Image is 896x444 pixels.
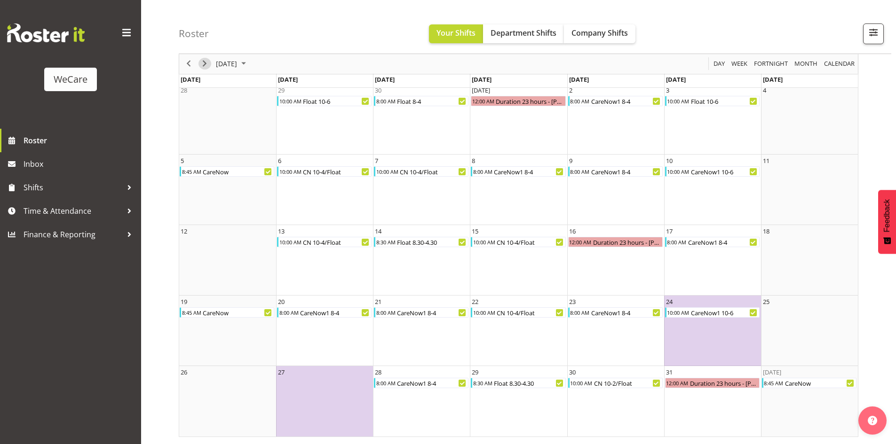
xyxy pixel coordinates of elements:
div: 12:00 AM [666,378,689,388]
td: Tuesday, October 7, 2025 [373,155,470,225]
div: 10:00 AM [666,167,690,176]
div: Float 8-4 [396,96,468,106]
div: 10:00 AM [472,308,496,317]
div: CareNow1 8-4 Begin From Thursday, October 2, 2025 at 8:00:00 AM GMT+13:00 Ends At Thursday, Octob... [568,96,663,106]
div: CareNow1 8-4 Begin From Wednesday, October 8, 2025 at 8:00:00 AM GMT+13:00 Ends At Wednesday, Oct... [471,166,565,177]
div: Float 8-4 Begin From Tuesday, September 30, 2025 at 8:00:00 AM GMT+13:00 Ends At Tuesday, Septemb... [374,96,468,106]
div: CareNow1 8-4 [590,308,662,317]
div: 28 [375,367,381,377]
div: CareNow1 8-4 [396,308,468,317]
button: Next [198,58,211,70]
div: 2 [569,86,572,95]
div: CN 10-4/Float [496,237,565,247]
td: Tuesday, September 30, 2025 [373,84,470,155]
table: of October 2025 [179,84,858,436]
td: Friday, October 24, 2025 [664,296,761,366]
td: Friday, October 31, 2025 [664,366,761,436]
div: 9 [569,156,572,165]
span: Inbox [24,157,136,171]
div: WeCare [54,72,87,86]
div: Duration 23 hours - [PERSON_NAME] [592,237,662,247]
div: 10:00 AM [666,96,690,106]
div: October 2025 [213,54,252,74]
div: 29 [472,367,478,377]
div: Duration 23 hours - [PERSON_NAME] [495,96,565,106]
span: Finance & Reporting [24,227,122,241]
span: Fortnight [753,58,789,70]
div: 7 [375,156,378,165]
span: [DATE] [763,75,783,84]
div: CareNow1 8-4 [396,378,468,388]
td: Sunday, October 5, 2025 [179,155,276,225]
span: Company Shifts [571,28,628,38]
div: CareNow1 10-6 Begin From Friday, October 24, 2025 at 10:00:00 AM GMT+13:00 Ends At Friday, Octobe... [665,307,760,318]
div: CareNow Begin From Sunday, October 19, 2025 at 8:45:00 AM GMT+13:00 Ends At Sunday, October 19, 2... [180,307,274,318]
td: Thursday, October 2, 2025 [567,84,664,155]
div: 8:45 AM [181,167,202,176]
td: Sunday, October 12, 2025 [179,225,276,296]
div: CareNow Begin From Saturday, November 1, 2025 at 8:45:00 AM GMT+13:00 Ends At Saturday, November ... [762,378,856,388]
td: Friday, October 10, 2025 [664,155,761,225]
td: Monday, October 6, 2025 [276,155,373,225]
td: Friday, October 17, 2025 [664,225,761,296]
div: 11 [763,156,769,165]
div: 29 [278,86,285,95]
div: 15 [472,226,478,236]
div: Float 8.30-4.30 Begin From Tuesday, October 14, 2025 at 8:30:00 AM GMT+13:00 Ends At Tuesday, Oct... [374,237,468,247]
div: 19 [181,297,187,306]
div: CN 10-4/Float Begin From Tuesday, October 7, 2025 at 10:00:00 AM GMT+13:00 Ends At Tuesday, Octob... [374,166,468,177]
div: 23 [569,297,576,306]
button: Company Shifts [564,24,635,43]
span: [DATE] [569,75,589,84]
button: Previous [182,58,195,70]
div: Float 10-6 [302,96,371,106]
div: 4 [763,86,766,95]
div: Duration 23 hours - Ashley Mendoza Begin From Friday, October 31, 2025 at 12:00:00 AM GMT+13:00 E... [665,378,760,388]
td: Tuesday, October 14, 2025 [373,225,470,296]
td: Thursday, October 16, 2025 [567,225,664,296]
div: 22 [472,297,478,306]
span: Roster [24,133,136,148]
td: Saturday, November 1, 2025 [761,366,858,436]
div: 16 [569,226,576,236]
div: next period [197,54,213,74]
div: CareNow [202,308,274,317]
div: of October 2025 [179,48,858,437]
div: CareNow [784,378,856,388]
div: 8:45 AM [181,308,202,317]
div: 10:00 AM [375,167,399,176]
td: Saturday, October 11, 2025 [761,155,858,225]
div: CareNow1 10-6 [690,308,759,317]
div: 8:00 AM [278,308,299,317]
div: CareNow1 8-4 Begin From Tuesday, October 21, 2025 at 8:00:00 AM GMT+13:00 Ends At Tuesday, Octobe... [374,307,468,318]
div: Float 8.30-4.30 [493,378,565,388]
span: [DATE] [181,75,200,84]
td: Tuesday, October 21, 2025 [373,296,470,366]
button: Timeline Month [793,58,819,70]
span: Shifts [24,180,122,195]
td: Saturday, October 25, 2025 [761,296,858,366]
div: Duration 23 hours - [PERSON_NAME] [689,378,759,388]
div: CareNow [202,167,274,176]
div: CN 10-4/Float [302,237,371,247]
td: Friday, October 3, 2025 [664,84,761,155]
div: 25 [763,297,769,306]
td: Wednesday, October 8, 2025 [470,155,567,225]
div: 10:00 AM [472,237,496,247]
div: CareNow1 10-6 [690,167,759,176]
td: Thursday, October 30, 2025 [567,366,664,436]
div: Duration 23 hours - Ashley Mendoza Begin From Thursday, October 16, 2025 at 12:00:00 AM GMT+13:00... [568,237,663,247]
td: Sunday, October 19, 2025 [179,296,276,366]
button: Month [823,58,856,70]
div: 12:00 AM [569,237,592,247]
div: CN 10-4/Float [496,308,565,317]
div: 18 [763,226,769,236]
div: CN 10-4/Float [302,167,371,176]
div: CN 10-4/Float Begin From Monday, October 13, 2025 at 10:00:00 AM GMT+13:00 Ends At Monday, Octobe... [277,237,372,247]
td: Sunday, October 26, 2025 [179,366,276,436]
div: 13 [278,226,285,236]
button: Department Shifts [483,24,564,43]
div: 8:00 AM [570,96,590,106]
div: 10:00 AM [666,308,690,317]
div: 10:00 AM [278,167,302,176]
